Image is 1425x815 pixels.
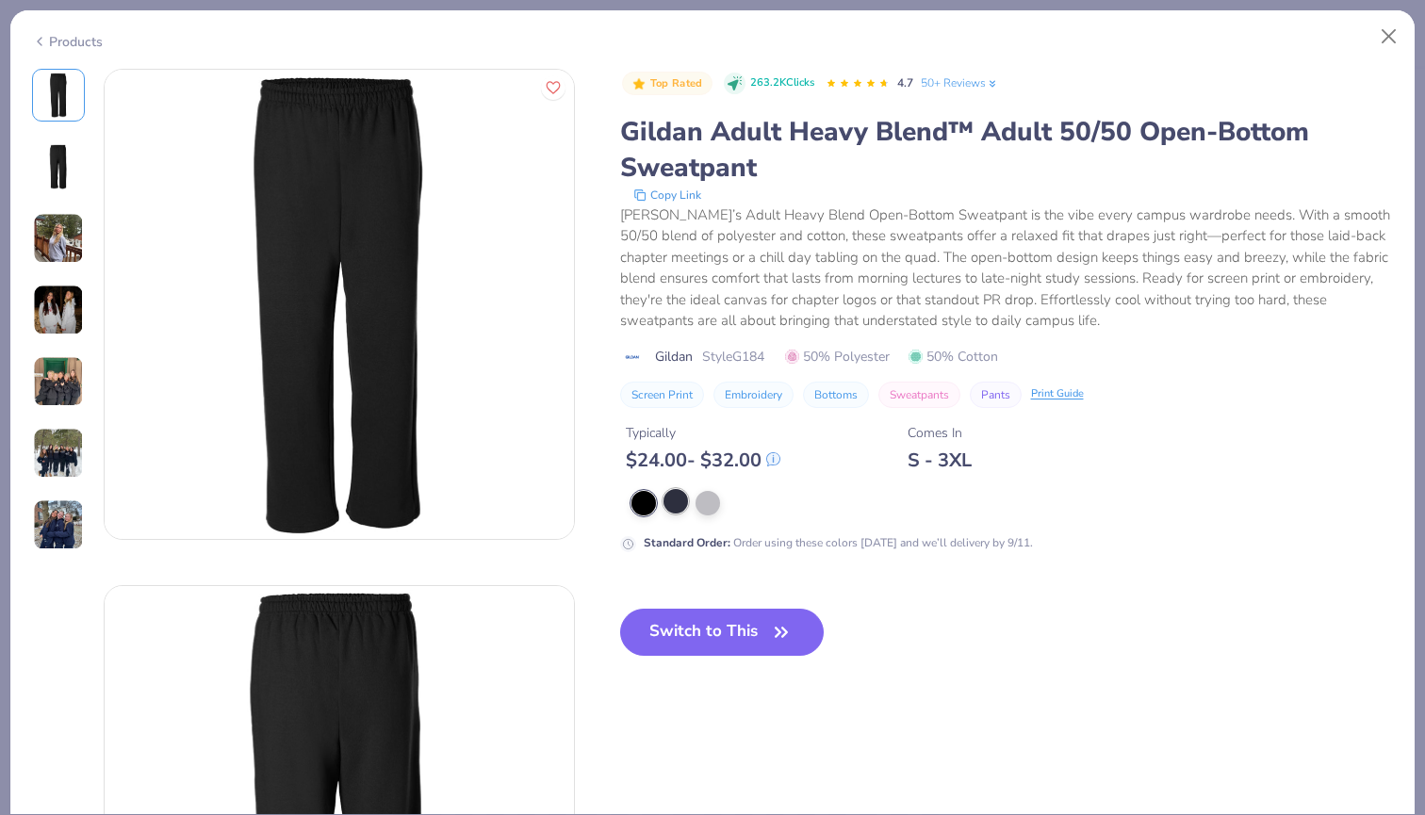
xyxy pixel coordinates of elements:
span: 4.7 [897,75,913,90]
img: User generated content [33,285,84,335]
img: User generated content [33,356,84,407]
div: Products [32,32,103,52]
img: Back [36,144,81,189]
div: Comes In [908,423,972,443]
span: Style G184 [702,347,764,367]
button: Like [541,75,565,100]
button: Close [1371,19,1407,55]
span: Gildan [655,347,693,367]
button: Bottoms [803,382,869,408]
div: 4.7 Stars [826,69,890,99]
div: Order using these colors [DATE] and we’ll delivery by 9/11. [644,534,1033,551]
button: Pants [970,382,1022,408]
div: Print Guide [1031,386,1084,402]
img: brand logo [620,350,646,365]
a: 50+ Reviews [921,74,999,91]
div: Typically [626,423,780,443]
span: 263.2K Clicks [750,75,814,91]
img: User generated content [33,213,84,264]
img: Top Rated sort [631,76,647,91]
button: Embroidery [713,382,794,408]
img: Front [105,70,574,539]
span: 50% Polyester [785,347,890,367]
button: Screen Print [620,382,704,408]
img: Front [36,73,81,118]
div: [PERSON_NAME]’s Adult Heavy Blend Open-Bottom Sweatpant is the vibe every campus wardrobe needs. ... [620,204,1394,332]
img: User generated content [33,499,84,550]
span: 50% Cotton [909,347,998,367]
div: S - 3XL [908,448,972,472]
button: Badge Button [622,72,712,96]
img: User generated content [33,428,84,479]
button: Switch to This [620,609,825,656]
div: Gildan Adult Heavy Blend™ Adult 50/50 Open-Bottom Sweatpant [620,114,1394,186]
strong: Standard Order : [644,535,730,550]
span: Top Rated [650,78,703,89]
button: copy to clipboard [628,186,707,204]
button: Sweatpants [878,382,960,408]
div: $ 24.00 - $ 32.00 [626,448,780,472]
